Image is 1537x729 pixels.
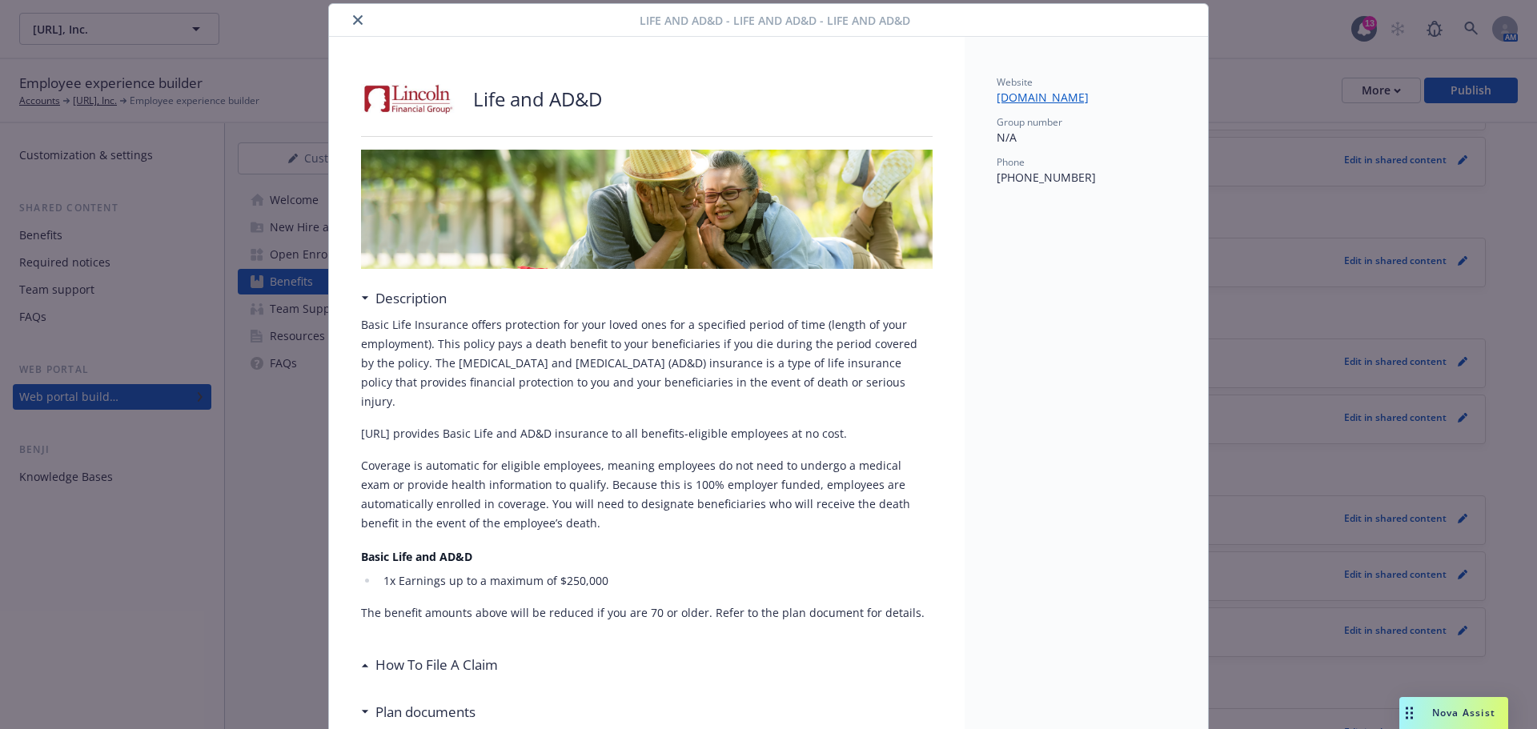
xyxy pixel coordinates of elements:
button: close [348,10,367,30]
h3: Plan documents [375,702,476,723]
img: Lincoln Financial Group [361,75,457,123]
div: Description [361,288,447,309]
h3: Description [375,288,447,309]
p: Coverage is automatic for eligible employees, meaning employees do not need to undergo a medical ... [361,456,933,533]
span: Website [997,75,1033,89]
p: Basic Life Insurance offers protection for your loved ones for a specified period of time (length... [361,315,933,411]
span: Nova Assist [1432,706,1495,719]
span: Life and AD&D - Life and AD&D - Life and AD&D [640,12,910,29]
img: banner [361,150,933,269]
li: 1x Earnings up to a maximum of $250,000 [379,571,933,591]
strong: Basic Life and AD&D [361,549,472,564]
span: Phone [997,155,1025,169]
p: [URL] provides Basic Life and AD&D insurance to all benefits-eligible employees at no cost. [361,424,933,443]
h3: How To File A Claim [375,655,498,675]
div: Drag to move [1399,697,1419,729]
p: Life and AD&D [473,86,602,113]
p: N/A [997,129,1176,146]
p: The benefit amounts above will be reduced if you are 70 or older. Refer to the plan document for ... [361,603,933,623]
div: Plan documents [361,702,476,723]
a: [DOMAIN_NAME] [997,90,1102,105]
button: Nova Assist [1399,697,1508,729]
div: How To File A Claim [361,655,498,675]
p: [PHONE_NUMBER] [997,169,1176,186]
span: Group number [997,115,1062,129]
